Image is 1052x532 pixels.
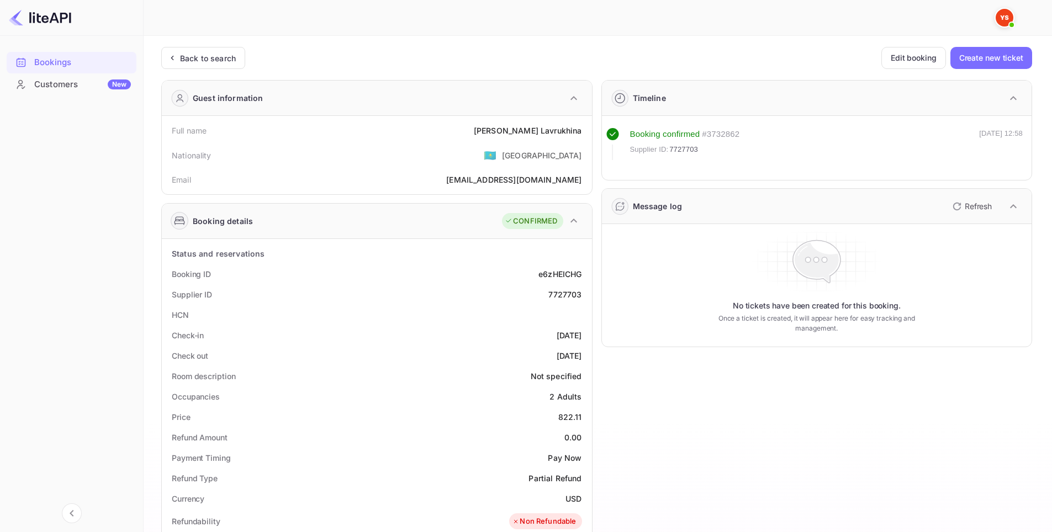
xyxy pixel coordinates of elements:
div: Price [172,411,191,423]
div: 822.11 [558,411,582,423]
div: Refund Type [172,472,218,484]
div: Booking confirmed [630,128,700,141]
div: 2 Adults [549,391,581,402]
div: 7727703 [548,289,581,300]
div: Pay Now [548,452,581,464]
div: e6zHEICHG [538,268,581,280]
a: Bookings [7,52,136,72]
div: Booking ID [172,268,211,280]
div: Status and reservations [172,248,265,259]
img: Yandex Support [996,9,1013,26]
div: Email [172,174,191,185]
div: Non Refundable [512,516,576,527]
span: Supplier ID: [630,144,669,155]
div: Booking details [193,215,253,227]
div: Check out [172,350,208,361]
div: Guest information [193,92,263,104]
div: HCN [172,309,189,321]
div: # 3732862 [702,128,739,141]
div: [GEOGRAPHIC_DATA] [502,150,582,161]
a: CustomersNew [7,74,136,94]
p: No tickets have been created for this booking. [733,300,901,311]
div: Back to search [180,52,236,64]
div: USD [565,493,581,504]
div: Refund Amount [172,432,228,443]
div: Full name [172,125,207,136]
div: 0.00 [564,432,582,443]
div: Timeline [633,92,666,104]
p: Once a ticket is created, it will appear here for easy tracking and management. [701,313,932,333]
div: Customers [34,78,131,91]
img: LiteAPI logo [9,9,71,26]
div: [EMAIL_ADDRESS][DOMAIN_NAME] [446,174,581,185]
div: Bookings [34,56,131,69]
div: Refundability [172,515,220,527]
div: [DATE] 12:58 [979,128,1023,160]
div: CustomersNew [7,74,136,95]
div: CONFIRMED [505,216,557,227]
div: Supplier ID [172,289,212,300]
div: Payment Timing [172,452,231,464]
div: Not specified [531,370,582,382]
button: Refresh [946,198,996,215]
div: Bookings [7,52,136,73]
span: 7727703 [669,144,698,155]
div: Check-in [172,329,204,341]
div: Room description [172,370,235,382]
div: Currency [172,493,204,504]
div: Message log [633,200,683,212]
div: [DATE] [557,329,582,341]
div: [PERSON_NAME] Lavrukhina [474,125,582,136]
p: Refresh [965,200,992,212]
div: Nationality [172,150,212,161]
button: Create new ticket [950,47,1032,69]
button: Collapse navigation [62,503,82,523]
div: New [108,79,131,89]
div: Partial Refund [528,472,581,484]
div: [DATE] [557,350,582,361]
span: United States [484,145,496,165]
button: Edit booking [881,47,946,69]
div: Occupancies [172,391,220,402]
